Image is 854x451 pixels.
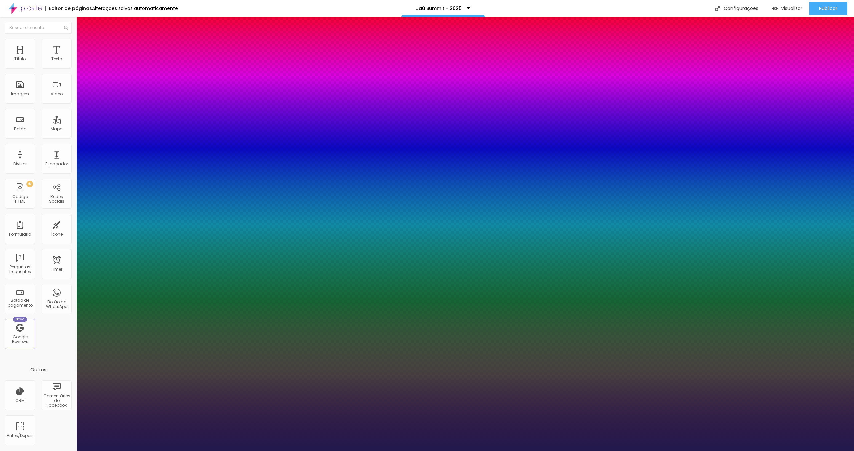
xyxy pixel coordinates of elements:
div: Divisor [13,162,27,166]
button: Publicar [809,2,847,15]
div: Alterações salvas automaticamente [92,6,178,11]
div: Vídeo [51,92,63,96]
div: Botão [14,127,26,131]
div: Imagem [11,92,29,96]
div: Perguntas frequentes [7,265,33,274]
p: Jaú Summit - 2025 [416,6,462,11]
span: Visualizar [781,6,802,11]
input: Buscar elemento [5,22,72,34]
div: Comentários do Facebook [43,394,70,408]
div: Novo [13,317,27,322]
div: Código HTML [7,194,33,204]
div: Mapa [51,127,63,131]
div: Ícone [51,232,63,237]
div: Editor de páginas [45,6,92,11]
div: Espaçador [45,162,68,166]
div: Título [14,57,26,61]
div: Botão de pagamento [7,298,33,308]
div: Botão do WhatsApp [43,300,70,309]
div: Texto [51,57,62,61]
div: Timer [51,267,62,272]
img: Icone [64,26,68,30]
div: CRM [15,398,25,403]
div: Antes/Depois [7,433,33,438]
span: Publicar [819,6,837,11]
div: Formulário [9,232,31,237]
img: view-1.svg [772,6,778,11]
div: Redes Sociais [43,194,70,204]
img: Icone [715,6,720,11]
div: Google Reviews [7,335,33,344]
button: Visualizar [765,2,809,15]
